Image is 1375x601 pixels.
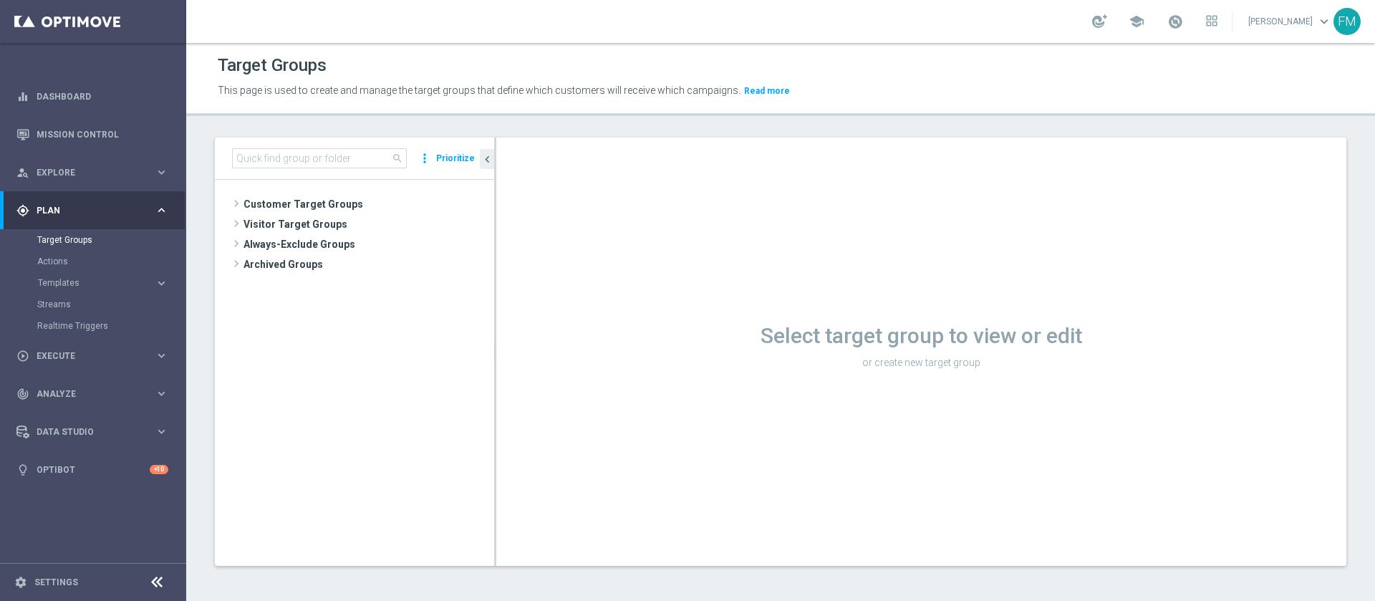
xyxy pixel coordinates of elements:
[480,149,494,169] button: chevron_left
[150,465,168,474] div: +10
[1247,11,1333,32] a: [PERSON_NAME]keyboard_arrow_down
[243,234,494,254] span: Always-Exclude Groups
[418,148,432,168] i: more_vert
[16,91,169,102] button: equalizer Dashboard
[16,205,169,216] button: gps_fixed Plan keyboard_arrow_right
[16,388,155,400] div: Analyze
[16,166,155,179] div: Explore
[743,83,791,99] button: Read more
[155,349,168,362] i: keyboard_arrow_right
[16,426,169,438] button: Data Studio keyboard_arrow_right
[16,451,168,489] div: Optibot
[1333,8,1361,35] div: FM
[37,256,149,267] a: Actions
[155,203,168,217] i: keyboard_arrow_right
[496,323,1346,349] h1: Select target group to view or edit
[37,451,150,489] a: Optibot
[38,279,155,287] div: Templates
[155,277,168,290] i: keyboard_arrow_right
[38,279,140,287] span: Templates
[16,425,155,438] div: Data Studio
[37,77,168,115] a: Dashboard
[14,576,27,589] i: settings
[16,204,29,217] i: gps_fixed
[1129,14,1144,29] span: school
[37,428,155,436] span: Data Studio
[243,214,494,234] span: Visitor Target Groups
[37,115,168,153] a: Mission Control
[392,153,403,164] span: search
[218,55,327,76] h1: Target Groups
[16,350,155,362] div: Execute
[16,204,155,217] div: Plan
[37,294,185,315] div: Streams
[16,463,29,476] i: lightbulb
[16,77,168,115] div: Dashboard
[16,350,29,362] i: play_circle_outline
[496,356,1346,369] p: or create new target group
[37,168,155,177] span: Explore
[37,390,155,398] span: Analyze
[218,85,740,96] span: This page is used to create and manage the target groups that define which customers will receive...
[232,148,407,168] input: Quick find group or folder
[37,320,149,332] a: Realtime Triggers
[37,234,149,246] a: Target Groups
[16,90,29,103] i: equalizer
[16,115,168,153] div: Mission Control
[37,277,169,289] button: Templates keyboard_arrow_right
[243,254,494,274] span: Archived Groups
[16,166,29,179] i: person_search
[16,350,169,362] button: play_circle_outline Execute keyboard_arrow_right
[37,352,155,360] span: Execute
[16,167,169,178] button: person_search Explore keyboard_arrow_right
[37,299,149,310] a: Streams
[155,165,168,179] i: keyboard_arrow_right
[16,388,29,400] i: track_changes
[16,388,169,400] button: track_changes Analyze keyboard_arrow_right
[1316,14,1332,29] span: keyboard_arrow_down
[16,129,169,140] button: Mission Control
[37,315,185,337] div: Realtime Triggers
[155,425,168,438] i: keyboard_arrow_right
[37,229,185,251] div: Target Groups
[481,153,494,166] i: chevron_left
[34,578,78,587] a: Settings
[37,272,185,294] div: Templates
[16,464,169,476] button: lightbulb Optibot +10
[155,387,168,400] i: keyboard_arrow_right
[434,149,477,168] button: Prioritize
[243,194,494,214] span: Customer Target Groups
[37,206,155,215] span: Plan
[37,251,185,272] div: Actions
